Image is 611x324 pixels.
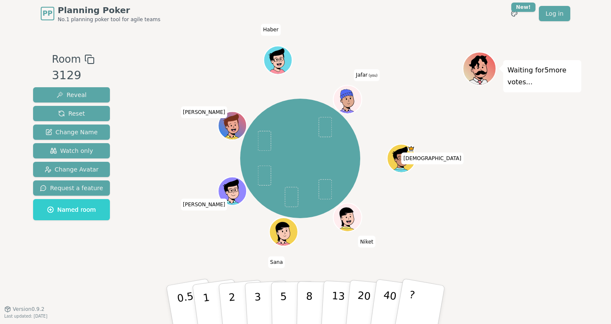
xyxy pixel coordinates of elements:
button: Change Name [33,125,110,140]
a: Log in [539,6,570,21]
span: Version 0.9.2 [13,306,45,313]
span: PP [42,8,52,19]
a: PPPlanning PokerNo.1 planning poker tool for agile teams [41,4,160,23]
span: Click to change your name [354,69,380,81]
button: Reveal [33,87,110,102]
button: New! [507,6,522,21]
span: Request a feature [40,184,103,192]
span: Reveal [56,91,87,99]
span: Click to change your name [401,152,463,164]
span: Reset [58,109,85,118]
span: Room [52,52,81,67]
p: Waiting for 5 more votes... [507,64,577,88]
span: (you) [367,74,378,78]
span: Click to change your name [181,106,227,118]
div: New! [511,3,535,12]
span: Click to change your name [261,24,280,36]
button: Version0.9.2 [4,306,45,313]
button: Request a feature [33,180,110,196]
span: Vaibhav is the host [407,145,415,152]
span: Click to change your name [268,256,285,268]
button: Reset [33,106,110,121]
span: Watch only [50,147,93,155]
div: 3129 [52,67,94,84]
span: Click to change your name [181,199,227,210]
button: Named room [33,199,110,220]
button: Change Avatar [33,162,110,177]
span: Planning Poker [58,4,160,16]
span: Last updated: [DATE] [4,314,48,318]
button: Watch only [33,143,110,158]
span: Named room [47,205,96,214]
button: Click to change your avatar [334,86,361,113]
span: No.1 planning poker tool for agile teams [58,16,160,23]
span: Change Avatar [45,165,99,174]
span: Change Name [45,128,98,136]
span: Click to change your name [358,235,376,247]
